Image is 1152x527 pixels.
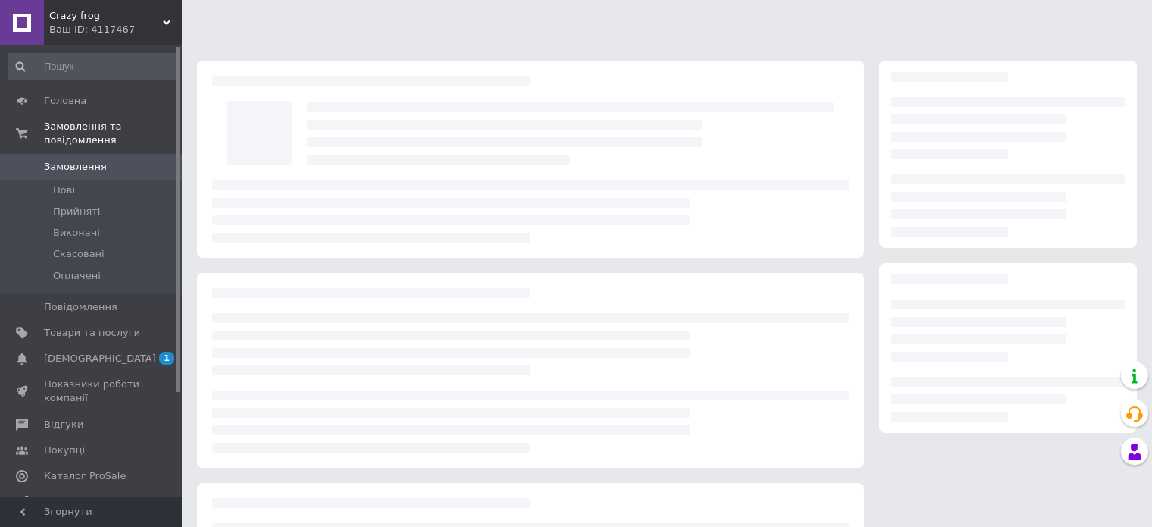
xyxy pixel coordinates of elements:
span: 1 [159,352,174,365]
span: Відгуки [44,418,83,431]
span: Crazy frog [49,9,163,23]
span: Оплачені [53,269,101,283]
span: [DEMOGRAPHIC_DATA] [44,352,156,365]
span: Аналітика [44,495,96,509]
span: Покупці [44,444,85,457]
span: Нові [53,184,75,197]
span: Скасовані [53,247,105,261]
span: Замовлення та повідомлення [44,120,182,147]
span: Головна [44,94,86,108]
span: Показники роботи компанії [44,378,140,405]
span: Замовлення [44,160,107,174]
span: Товари та послуги [44,326,140,340]
input: Пошук [8,53,179,80]
span: Прийняті [53,205,100,218]
span: Повідомлення [44,300,117,314]
span: Каталог ProSale [44,469,126,483]
span: Виконані [53,226,100,240]
div: Ваш ID: 4117467 [49,23,182,36]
